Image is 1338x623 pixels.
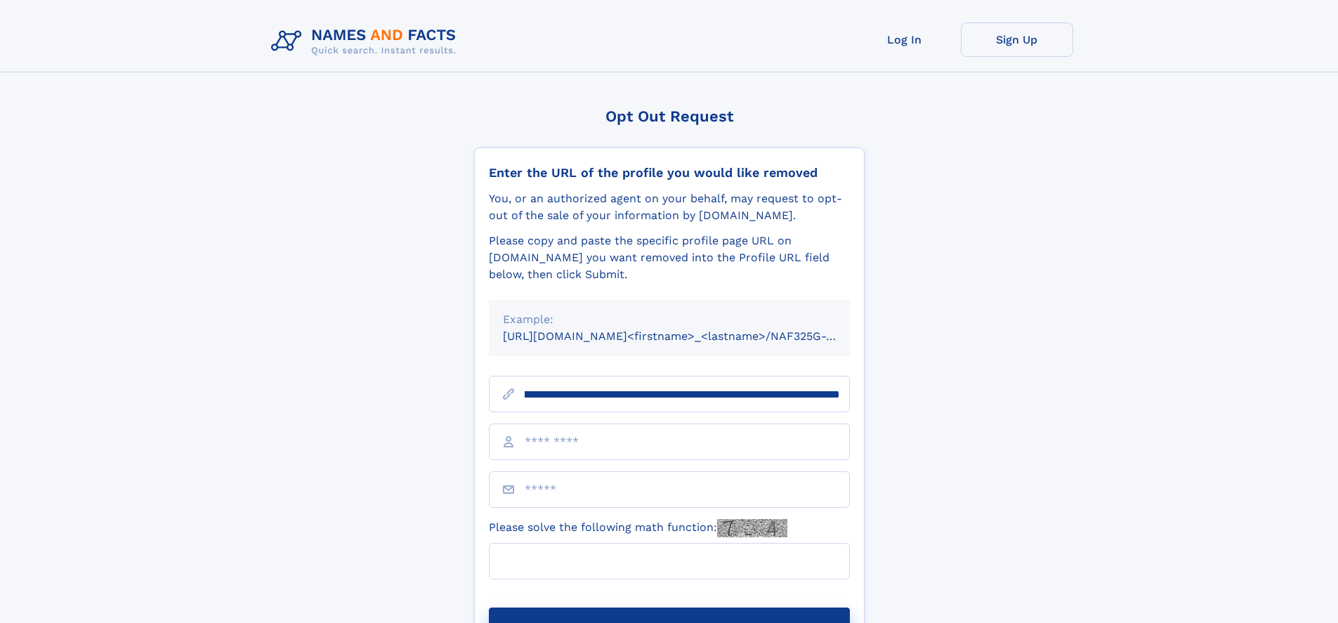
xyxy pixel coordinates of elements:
[265,22,468,60] img: Logo Names and Facts
[489,165,850,181] div: Enter the URL of the profile you would like removed
[474,107,865,125] div: Opt Out Request
[503,329,877,343] small: [URL][DOMAIN_NAME]<firstname>_<lastname>/NAF325G-xxxxxxxx
[848,22,961,57] a: Log In
[961,22,1073,57] a: Sign Up
[503,311,836,328] div: Example:
[489,190,850,224] div: You, or an authorized agent on your behalf, may request to opt-out of the sale of your informatio...
[489,232,850,283] div: Please copy and paste the specific profile page URL on [DOMAIN_NAME] you want removed into the Pr...
[489,519,787,537] label: Please solve the following math function:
